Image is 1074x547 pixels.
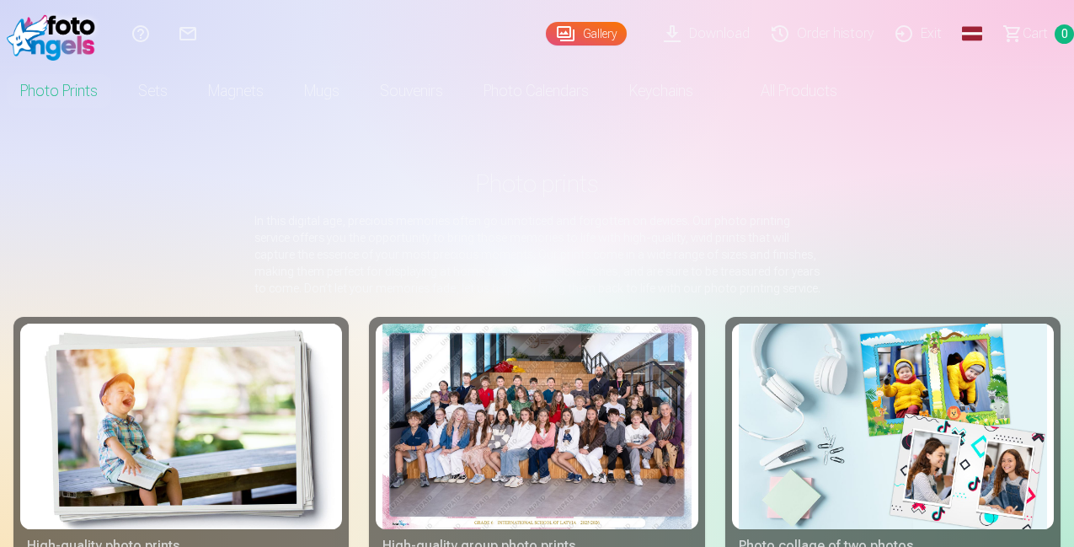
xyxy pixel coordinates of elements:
[739,324,1047,529] img: Photo collage of two photos
[7,7,104,61] img: /fa1
[797,25,874,41] font: Order history
[921,25,942,41] font: Exit
[463,67,609,115] a: Photo calendars
[254,214,820,295] font: In this digital age, precious memories often go unnoticed and forgotten on devices. Our photo pri...
[713,67,858,115] a: All products
[484,82,589,99] font: Photo calendars
[629,82,693,99] font: Keychains
[546,22,627,46] a: Gallery
[27,324,335,529] img: High-quality photo prints
[1061,27,1068,40] font: 0
[609,67,713,115] a: Keychains
[118,67,188,115] a: Sets
[208,82,264,99] font: Magnets
[1023,25,1048,41] font: Cart
[761,82,837,99] font: All products
[138,82,168,99] font: Sets
[304,82,339,99] font: Mugs
[380,82,443,99] font: Souvenirs
[284,67,360,115] a: Mugs
[360,67,463,115] a: Souvenirs
[583,27,617,40] font: Gallery
[476,169,598,198] font: Photo prints
[188,67,284,115] a: Magnets
[689,25,750,41] font: Download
